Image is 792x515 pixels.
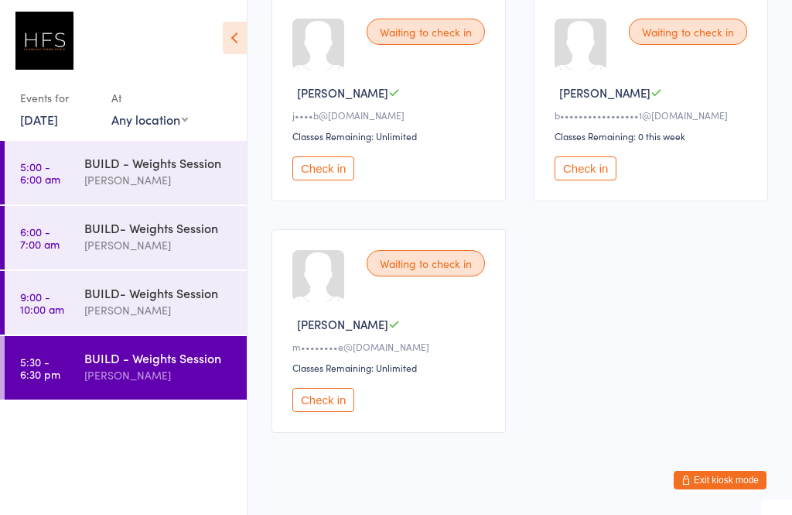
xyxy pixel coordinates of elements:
[84,219,234,236] div: BUILD- Weights Session
[292,340,490,353] div: m••••••••e@[DOMAIN_NAME]
[555,129,752,142] div: Classes Remaining: 0 this week
[555,108,752,122] div: b•••••••••••••••••1@[DOMAIN_NAME]
[292,129,490,142] div: Classes Remaining: Unlimited
[84,284,234,301] div: BUILD- Weights Session
[84,301,234,319] div: [PERSON_NAME]
[84,366,234,384] div: [PERSON_NAME]
[367,19,485,45] div: Waiting to check in
[111,111,188,128] div: Any location
[84,236,234,254] div: [PERSON_NAME]
[20,85,96,111] div: Events for
[20,160,60,185] time: 5:00 - 6:00 am
[367,250,485,276] div: Waiting to check in
[629,19,747,45] div: Waiting to check in
[20,111,58,128] a: [DATE]
[292,388,354,412] button: Check in
[20,290,64,315] time: 9:00 - 10:00 am
[5,336,247,400] a: 5:30 -6:30 pmBUILD - Weights Session[PERSON_NAME]
[5,141,247,204] a: 5:00 -6:00 amBUILD - Weights Session[PERSON_NAME]
[5,271,247,335] a: 9:00 -10:00 amBUILD- Weights Session[PERSON_NAME]
[555,156,616,180] button: Check in
[292,361,490,374] div: Classes Remaining: Unlimited
[674,471,766,489] button: Exit kiosk mode
[84,171,234,189] div: [PERSON_NAME]
[111,85,188,111] div: At
[292,156,354,180] button: Check in
[84,154,234,171] div: BUILD - Weights Session
[297,316,388,332] span: [PERSON_NAME]
[20,355,60,380] time: 5:30 - 6:30 pm
[292,108,490,122] div: j••••b@[DOMAIN_NAME]
[15,12,73,70] img: Helensvale Fitness Studio (HFS)
[559,84,650,101] span: [PERSON_NAME]
[20,225,60,250] time: 6:00 - 7:00 am
[5,206,247,270] a: 6:00 -7:00 amBUILD- Weights Session[PERSON_NAME]
[84,349,234,366] div: BUILD - Weights Session
[297,84,388,101] span: [PERSON_NAME]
